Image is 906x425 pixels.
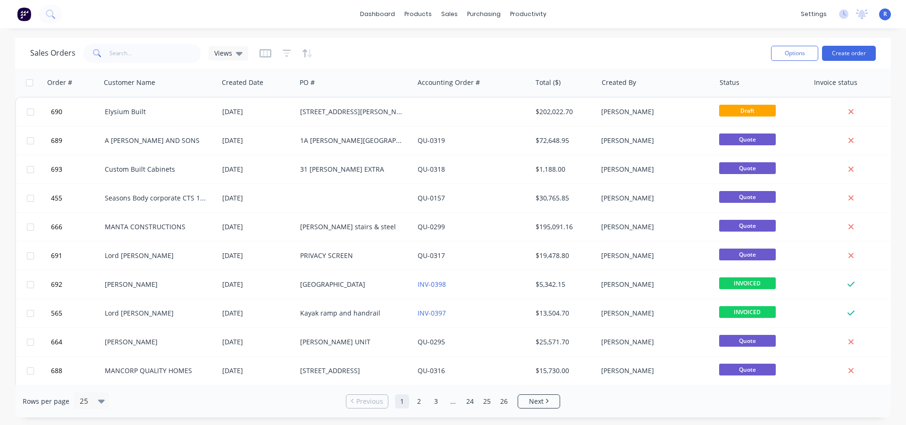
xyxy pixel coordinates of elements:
[601,136,706,145] div: [PERSON_NAME]
[51,337,62,347] span: 664
[719,162,776,174] span: Quote
[346,397,388,406] a: Previous page
[214,48,232,58] span: Views
[105,222,210,232] div: MANTA CONSTRUCTIONS
[601,193,706,203] div: [PERSON_NAME]
[719,220,776,232] span: Quote
[536,78,561,87] div: Total ($)
[51,251,62,260] span: 691
[719,364,776,375] span: Quote
[222,222,293,232] div: [DATE]
[822,46,876,61] button: Create order
[48,299,105,327] button: 565
[536,366,591,375] div: $15,730.00
[48,126,105,155] button: 689
[300,251,405,260] div: PRIVACY SCREEN
[771,46,818,61] button: Options
[48,242,105,270] button: 691
[300,136,405,145] div: 1A [PERSON_NAME][GEOGRAPHIC_DATA][PERSON_NAME]
[395,394,409,408] a: Page 1 is your current page
[601,366,706,375] div: [PERSON_NAME]
[17,7,31,21] img: Factory
[412,394,426,408] a: Page 2
[48,270,105,299] button: 692
[300,165,405,174] div: 31 [PERSON_NAME] EXTRA
[356,397,383,406] span: Previous
[719,133,776,145] span: Quote
[51,165,62,174] span: 693
[105,165,210,174] div: Custom Built Cabinets
[355,7,400,21] a: dashboard
[536,193,591,203] div: $30,765.85
[222,193,293,203] div: [DATE]
[601,165,706,174] div: [PERSON_NAME]
[51,308,62,318] span: 565
[518,397,560,406] a: Next page
[48,213,105,241] button: 666
[47,78,72,87] div: Order #
[505,7,551,21] div: productivity
[719,105,776,117] span: Draft
[30,49,75,58] h1: Sales Orders
[536,337,591,347] div: $25,571.70
[536,280,591,289] div: $5,342.15
[48,357,105,385] button: 688
[463,394,477,408] a: Page 24
[300,337,405,347] div: [PERSON_NAME] UNIT
[719,277,776,289] span: INVOICED
[418,337,445,346] a: QU-0295
[105,251,210,260] div: Lord [PERSON_NAME]
[300,308,405,318] div: Kayak ramp and handrail
[601,337,706,347] div: [PERSON_NAME]
[418,165,445,174] a: QU-0318
[23,397,69,406] span: Rows per page
[342,394,564,408] ul: Pagination
[601,222,706,232] div: [PERSON_NAME]
[601,308,706,318] div: [PERSON_NAME]
[48,98,105,126] button: 690
[51,193,62,203] span: 455
[429,394,443,408] a: Page 3
[436,7,462,21] div: sales
[222,136,293,145] div: [DATE]
[109,44,201,63] input: Search...
[719,335,776,347] span: Quote
[462,7,505,21] div: purchasing
[719,191,776,203] span: Quote
[720,78,739,87] div: Status
[48,184,105,212] button: 455
[602,78,636,87] div: Created By
[418,136,445,145] a: QU-0319
[418,193,445,202] a: QU-0157
[51,136,62,145] span: 689
[105,337,210,347] div: [PERSON_NAME]
[105,136,210,145] div: A [PERSON_NAME] AND SONS
[418,280,446,289] a: INV-0398
[222,366,293,375] div: [DATE]
[222,280,293,289] div: [DATE]
[400,7,436,21] div: products
[529,397,544,406] span: Next
[51,107,62,117] span: 690
[222,251,293,260] div: [DATE]
[222,165,293,174] div: [DATE]
[536,222,591,232] div: $195,091.16
[300,280,405,289] div: [GEOGRAPHIC_DATA]
[536,251,591,260] div: $19,478.80
[601,251,706,260] div: [PERSON_NAME]
[222,78,263,87] div: Created Date
[300,78,315,87] div: PO #
[418,222,445,231] a: QU-0299
[480,394,494,408] a: Page 25
[222,107,293,117] div: [DATE]
[883,10,887,18] span: R
[601,107,706,117] div: [PERSON_NAME]
[300,222,405,232] div: [PERSON_NAME] stairs & steel
[48,155,105,183] button: 693
[105,308,210,318] div: Lord [PERSON_NAME]
[719,249,776,260] span: Quote
[719,306,776,318] span: INVOICED
[418,78,480,87] div: Accounting Order #
[105,193,210,203] div: Seasons Body corporate CTS 17147
[418,308,446,317] a: INV-0397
